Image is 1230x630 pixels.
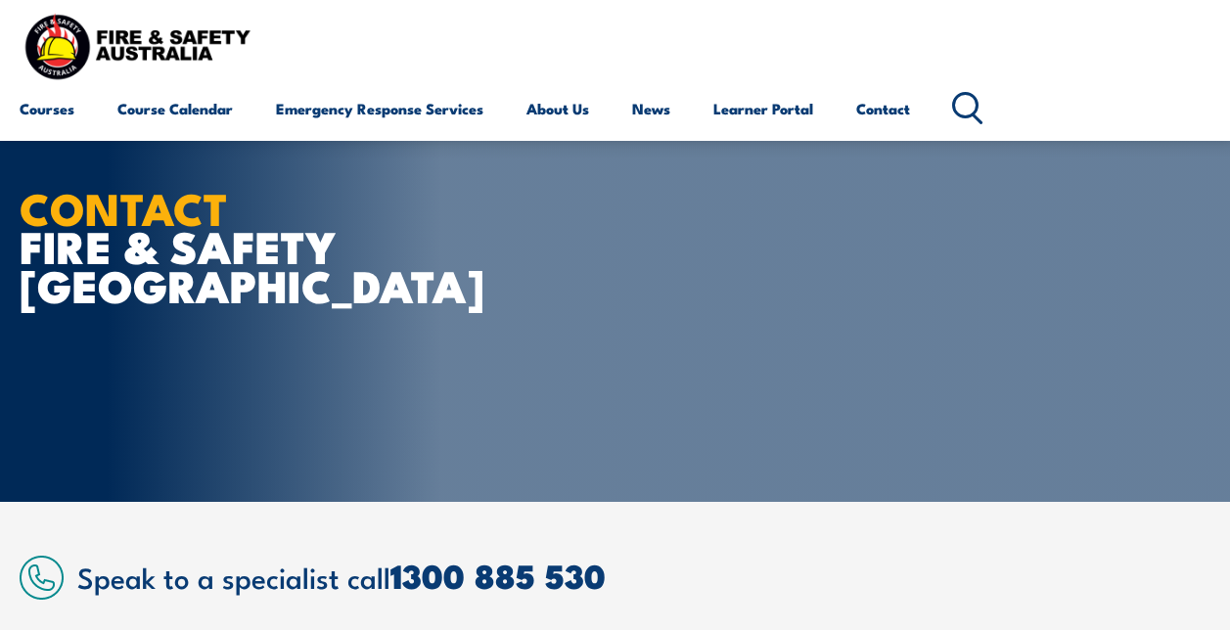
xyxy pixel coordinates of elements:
[117,85,233,132] a: Course Calendar
[526,85,589,132] a: About Us
[390,549,606,601] a: 1300 885 530
[632,85,670,132] a: News
[20,188,503,302] h1: FIRE & SAFETY [GEOGRAPHIC_DATA]
[856,85,910,132] a: Contact
[276,85,483,132] a: Emergency Response Services
[20,173,228,241] strong: CONTACT
[20,85,74,132] a: Courses
[713,85,813,132] a: Learner Portal
[77,558,1210,594] h2: Speak to a specialist call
